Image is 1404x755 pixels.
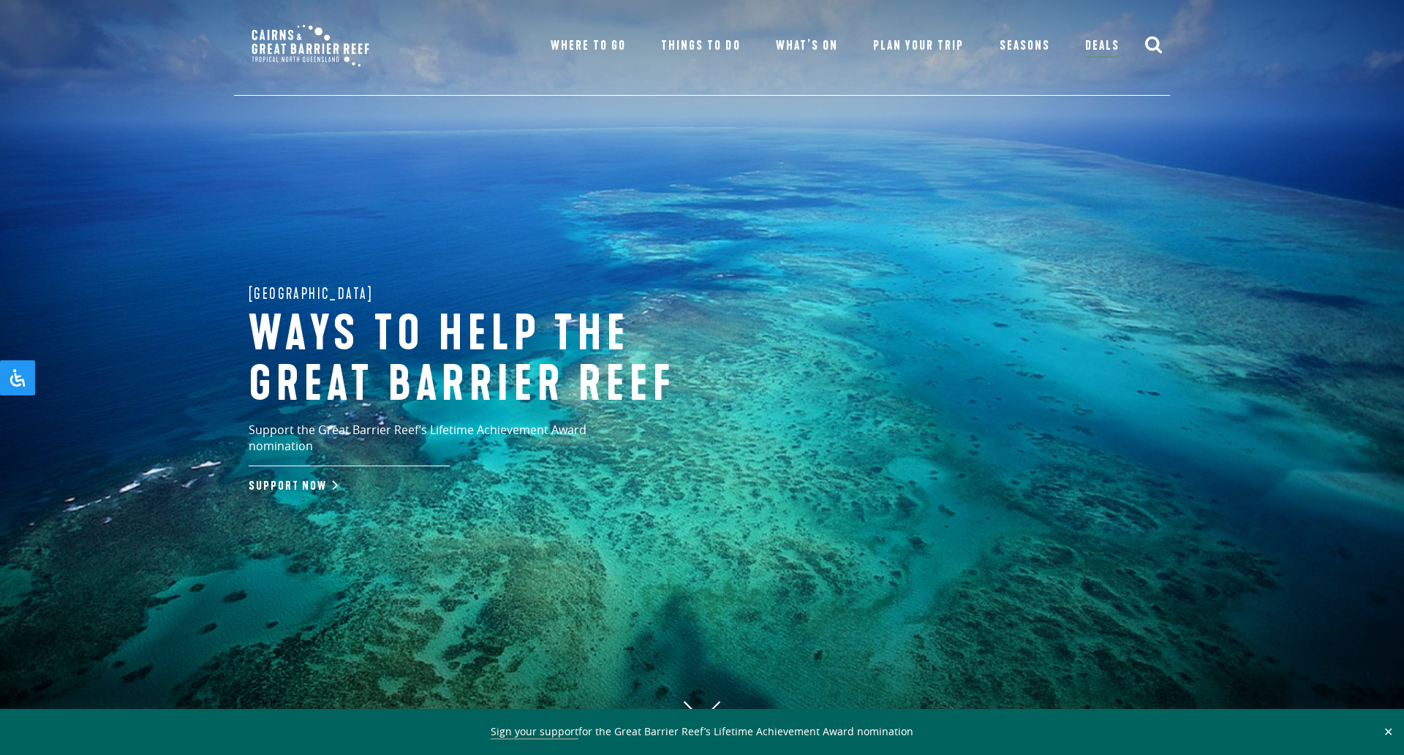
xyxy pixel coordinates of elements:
img: CGBR-TNQ_dual-logo.svg [241,15,380,77]
span: [GEOGRAPHIC_DATA] [249,281,374,305]
button: Close [1380,725,1397,738]
a: Deals [1085,36,1120,58]
span: for the Great Barrier Reef’s Lifetime Achievement Award nomination [491,724,913,740]
a: Things To Do [661,36,740,56]
a: What’s On [776,36,838,56]
p: Support the Great Barrier Reef’s Lifetime Achievement Award nomination [249,422,651,466]
a: Seasons [1000,36,1050,56]
svg: Open Accessibility Panel [9,369,26,387]
h1: Ways to help the great barrier reef [249,309,731,411]
a: Sign your support [491,724,578,740]
a: Support Now [249,479,335,493]
a: Where To Go [551,36,626,56]
a: Plan Your Trip [873,36,965,56]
